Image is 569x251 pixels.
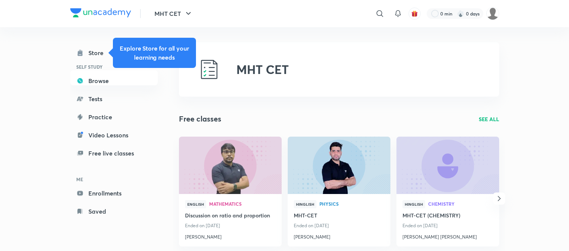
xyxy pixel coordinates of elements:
span: Physics [319,202,384,206]
a: new-thumbnail [179,137,282,194]
span: Mathematics [209,202,276,206]
a: Enrollments [70,186,158,201]
div: Store [88,48,108,57]
a: Browse [70,73,158,88]
a: Mathematics [209,202,276,207]
span: Chemistry [428,202,493,206]
h2: MHT CET [236,62,289,77]
img: Company Logo [70,8,131,17]
a: SEE ALL [479,115,499,123]
h6: ME [70,173,158,186]
a: Free live classes [70,146,158,161]
a: [PERSON_NAME] [PERSON_NAME] [402,231,493,240]
p: Ended on [DATE] [294,221,384,231]
a: MHT-CET (CHEMISTRY) [402,211,493,221]
a: MHT-CET [294,211,384,221]
img: new-thumbnail [178,136,282,194]
a: Physics [319,202,384,207]
a: Practice [70,109,158,125]
a: Tests [70,91,158,106]
h2: Free classes [179,113,221,125]
a: new-thumbnail [396,137,499,194]
span: Hinglish [402,200,425,208]
a: [PERSON_NAME] [294,231,384,240]
button: MHT CET [150,6,197,21]
a: Store [70,45,158,60]
a: Chemistry [428,202,493,207]
a: [PERSON_NAME] [185,231,276,240]
a: Discussion on ratio and proportion [185,211,276,221]
p: Ended on [DATE] [185,221,276,231]
button: avatar [409,8,421,20]
span: Hinglish [294,200,316,208]
img: MHT CET [197,57,221,82]
a: new-thumbnail [288,137,390,194]
img: new-thumbnail [287,136,391,194]
img: Vivek Patil [486,7,499,20]
h6: SELF STUDY [70,60,158,73]
img: avatar [411,10,418,17]
h5: Explore Store for all your learning needs [119,44,190,62]
img: streak [457,10,464,17]
p: Ended on [DATE] [402,221,493,231]
a: Company Logo [70,8,131,19]
a: Saved [70,204,158,219]
span: English [185,200,206,208]
a: Video Lessons [70,128,158,143]
img: new-thumbnail [395,136,500,194]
